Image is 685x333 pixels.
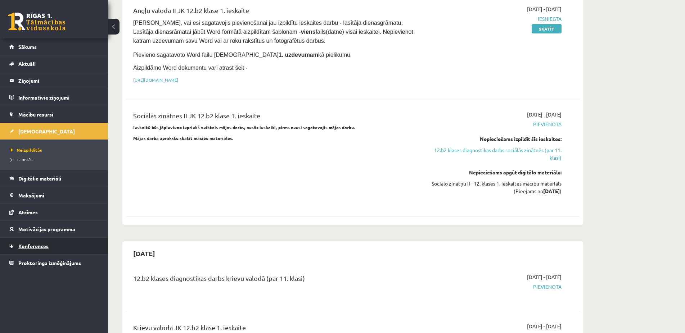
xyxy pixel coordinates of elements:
[133,273,415,287] div: 12.b2 klases diagnostikas darbs krievu valodā (par 11. klasi)
[126,245,162,262] h2: [DATE]
[426,146,562,161] a: 12.b2 klases diagnostikas darbs sociālās zinātnēs (par 11. klasi)
[11,156,32,162] span: Izlabotās
[9,170,99,187] a: Digitālie materiāli
[18,260,81,266] span: Proktoringa izmēģinājums
[18,72,99,89] legend: Ziņojumi
[18,175,61,182] span: Digitālie materiāli
[9,204,99,220] a: Atzīmes
[9,238,99,254] a: Konferences
[426,180,562,195] div: Sociālo zinātņu II - 12. klases 1. ieskaites mācību materiāls (Pieejams no )
[9,38,99,55] a: Sākums
[133,111,415,124] div: Sociālās zinātnes II JK 12.b2 klase 1. ieskaite
[527,323,562,330] span: [DATE] - [DATE]
[527,273,562,281] span: [DATE] - [DATE]
[426,135,562,143] div: Nepieciešams izpildīt šīs ieskaites:
[18,226,75,232] span: Motivācijas programma
[9,89,99,106] a: Informatīvie ziņojumi
[426,15,562,23] span: Iesniegta
[9,72,99,89] a: Ziņojumi
[301,29,316,35] strong: viens
[532,24,562,33] a: Skatīt
[133,52,352,58] span: Pievieno sagatavoto Word failu [DEMOGRAPHIC_DATA] kā pielikumu.
[543,188,560,194] strong: [DATE]
[527,5,562,13] span: [DATE] - [DATE]
[133,135,234,141] strong: Mājas darba aprakstu skatīt mācību materiālos.
[9,55,99,72] a: Aktuāli
[426,120,562,128] span: Pievienota
[9,255,99,271] a: Proktoringa izmēģinājums
[9,221,99,237] a: Motivācijas programma
[426,169,562,176] div: Nepieciešams apgūt digitālo materiālu:
[133,65,248,71] span: Aizpildāmo Word dokumentu vari atrast šeit -
[18,243,49,249] span: Konferences
[133,124,355,130] strong: Ieskaitē būs jāpievieno iepriekš veiktais mājas darbs, nesāc ieskaiti, pirms neesi sagatavojis mā...
[133,77,178,83] a: [URL][DOMAIN_NAME]
[18,187,99,204] legend: Maksājumi
[133,20,415,44] span: [PERSON_NAME], vai esi sagatavojis pievienošanai jau izpildītu ieskaites darbu - lasītāja dienasg...
[11,147,101,153] a: Neizpildītās
[18,44,37,50] span: Sākums
[9,106,99,123] a: Mācību resursi
[11,147,42,153] span: Neizpildītās
[133,5,415,19] div: Angļu valoda II JK 12.b2 klase 1. ieskaite
[8,13,66,31] a: Rīgas 1. Tālmācības vidusskola
[279,52,318,58] strong: 1. uzdevumam
[18,89,99,106] legend: Informatīvie ziņojumi
[18,128,75,134] span: [DEMOGRAPHIC_DATA]
[18,209,38,215] span: Atzīmes
[11,156,101,163] a: Izlabotās
[18,111,53,118] span: Mācību resursi
[426,283,562,291] span: Pievienota
[9,123,99,140] a: [DEMOGRAPHIC_DATA]
[18,60,36,67] span: Aktuāli
[9,187,99,204] a: Maksājumi
[527,111,562,118] span: [DATE] - [DATE]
